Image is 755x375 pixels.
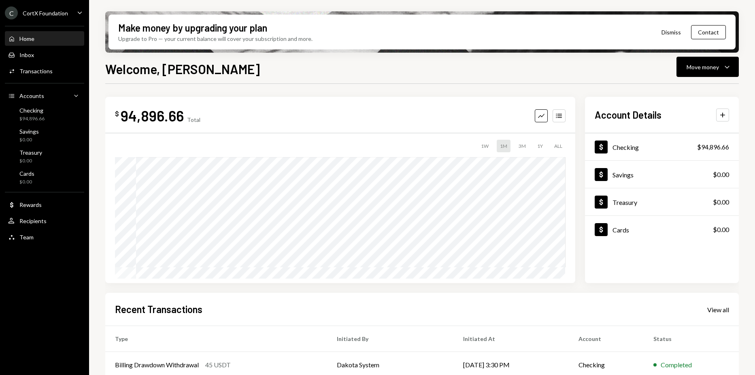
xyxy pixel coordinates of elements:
[5,147,84,166] a: Treasury$0.00
[697,142,729,152] div: $94,896.66
[5,88,84,103] a: Accounts
[613,226,629,234] div: Cards
[327,326,453,352] th: Initiated By
[707,306,729,314] div: View all
[19,201,42,208] div: Rewards
[551,140,566,152] div: ALL
[19,128,39,135] div: Savings
[707,305,729,314] a: View all
[19,92,44,99] div: Accounts
[5,104,84,124] a: Checking$94,896.66
[613,171,634,179] div: Savings
[651,23,691,42] button: Dismiss
[644,326,739,352] th: Status
[115,303,202,316] h2: Recent Transactions
[713,225,729,234] div: $0.00
[19,158,42,164] div: $0.00
[19,35,34,42] div: Home
[595,108,661,121] h2: Account Details
[5,197,84,212] a: Rewards
[115,360,199,370] div: Billing Drawdown Withdrawal
[5,31,84,46] a: Home
[105,61,260,77] h1: Welcome, [PERSON_NAME]
[118,21,267,34] div: Make money by upgrading your plan
[585,161,739,188] a: Savings$0.00
[5,64,84,78] a: Transactions
[205,360,231,370] div: 45 USDT
[5,213,84,228] a: Recipients
[19,179,34,185] div: $0.00
[713,197,729,207] div: $0.00
[687,63,719,71] div: Move money
[5,6,18,19] div: C
[453,326,568,352] th: Initiated At
[19,234,34,241] div: Team
[105,326,327,352] th: Type
[23,10,68,17] div: CortX Foundation
[569,326,644,352] th: Account
[515,140,529,152] div: 3M
[613,198,637,206] div: Treasury
[19,217,47,224] div: Recipients
[534,140,546,152] div: 1Y
[5,168,84,187] a: Cards$0.00
[478,140,492,152] div: 1W
[19,115,45,122] div: $94,896.66
[19,136,39,143] div: $0.00
[5,230,84,244] a: Team
[19,149,42,156] div: Treasury
[676,57,739,77] button: Move money
[713,170,729,179] div: $0.00
[497,140,510,152] div: 1M
[19,68,53,75] div: Transactions
[691,25,726,39] button: Contact
[585,188,739,215] a: Treasury$0.00
[19,170,34,177] div: Cards
[118,34,313,43] div: Upgrade to Pro — your current balance will cover your subscription and more.
[5,126,84,145] a: Savings$0.00
[19,107,45,114] div: Checking
[187,116,200,123] div: Total
[115,110,119,118] div: $
[661,360,692,370] div: Completed
[585,133,739,160] a: Checking$94,896.66
[613,143,639,151] div: Checking
[585,216,739,243] a: Cards$0.00
[19,51,34,58] div: Inbox
[121,107,184,125] div: 94,896.66
[5,47,84,62] a: Inbox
